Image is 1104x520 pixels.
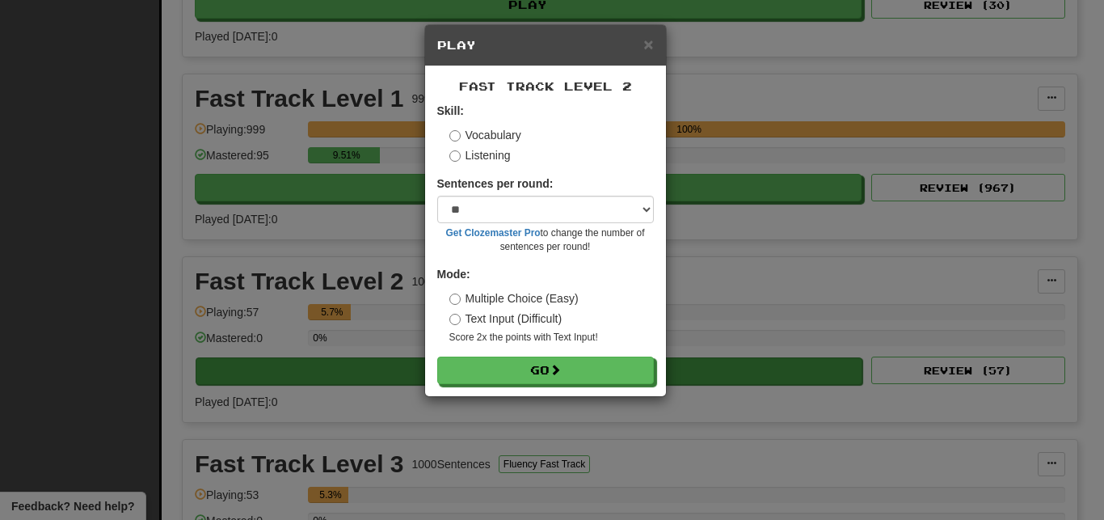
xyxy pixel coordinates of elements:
[643,35,653,53] span: ×
[437,175,554,192] label: Sentences per round:
[446,227,541,239] a: Get Clozemaster Pro
[449,127,521,143] label: Vocabulary
[449,331,654,345] small: Score 2x the points with Text Input !
[449,147,511,163] label: Listening
[437,37,654,53] h5: Play
[459,79,632,93] span: Fast Track Level 2
[437,268,470,281] strong: Mode:
[437,226,654,254] small: to change the number of sentences per round!
[449,150,461,162] input: Listening
[449,311,563,327] label: Text Input (Difficult)
[437,104,464,117] strong: Skill:
[643,36,653,53] button: Close
[449,290,579,307] label: Multiple Choice (Easy)
[437,357,654,384] button: Go
[449,130,461,142] input: Vocabulary
[449,314,461,325] input: Text Input (Difficult)
[449,294,461,305] input: Multiple Choice (Easy)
